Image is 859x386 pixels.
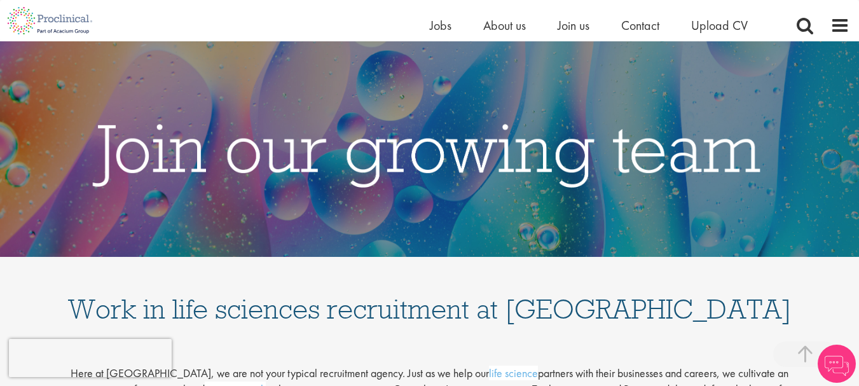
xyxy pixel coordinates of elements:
[558,17,589,34] a: Join us
[691,17,748,34] a: Upload CV
[621,17,659,34] a: Contact
[483,17,526,34] a: About us
[489,366,538,380] a: life science
[818,345,856,383] img: Chatbot
[430,17,451,34] a: Jobs
[9,339,172,377] iframe: reCAPTCHA
[67,270,792,323] h1: Work in life sciences recruitment at [GEOGRAPHIC_DATA]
